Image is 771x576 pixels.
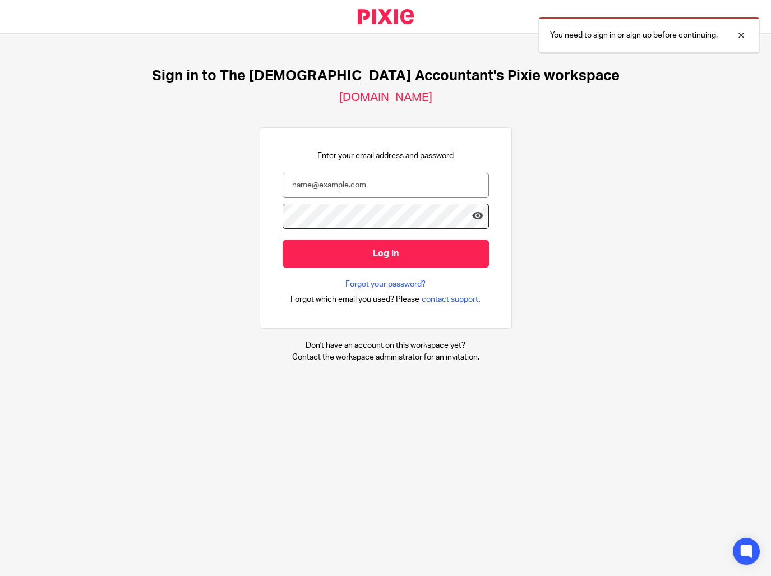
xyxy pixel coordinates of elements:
p: Don't have an account on this workspace yet? [292,340,479,351]
a: Forgot your password? [345,279,426,290]
p: You need to sign in or sign up before continuing. [550,30,718,41]
h2: [DOMAIN_NAME] [339,90,432,105]
div: . [290,293,481,306]
input: Log in [283,240,489,268]
p: Enter your email address and password [317,150,454,162]
p: Contact the workspace administrator for an invitation. [292,352,479,363]
input: name@example.com [283,173,489,198]
h1: Sign in to The [DEMOGRAPHIC_DATA] Accountant's Pixie workspace [152,67,620,85]
span: contact support [422,294,478,305]
span: Forgot which email you used? Please [290,294,419,305]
